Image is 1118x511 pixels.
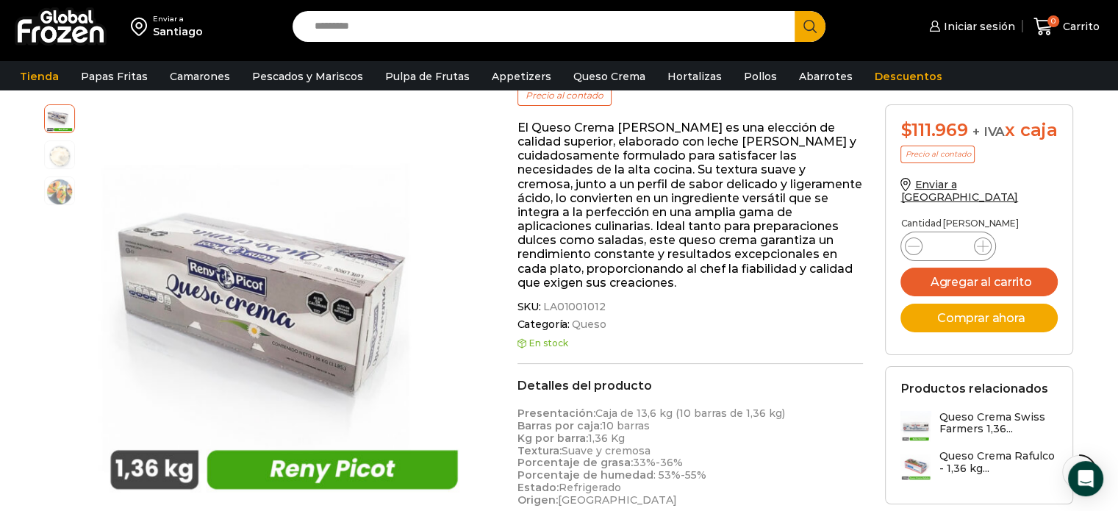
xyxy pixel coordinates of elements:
strong: Barras por caja: [517,419,602,432]
p: El Queso Crema [PERSON_NAME] es una elección de calidad superior, elaborado con leche [PERSON_NAM... [517,121,864,290]
strong: Kg por barra: [517,432,588,445]
strong: Origen: [517,493,558,507]
a: Queso Crema Rafulco - 1,36 kg... [900,450,1058,482]
a: Descuentos [867,62,950,90]
a: Hortalizas [660,62,729,90]
strong: Textura: [517,444,562,457]
p: En stock [517,338,864,349]
strong: Porcentaje de humedad [517,468,653,482]
p: Precio al contado [517,86,612,105]
div: 1 / 3 [82,104,486,508]
p: Caja de 13,6 kg (10 barras de 1,36 kg) 10 barras 1,36 Kg Suave y cremosa 33%-36% : 53%-55% Refrig... [517,407,864,506]
h2: Detalles del producto [517,379,864,393]
button: Search button [795,11,825,42]
a: Tienda [12,62,66,90]
span: SKU: [517,301,864,313]
div: Santiago [153,24,203,39]
span: Iniciar sesión [940,19,1015,34]
strong: Porcentaje de grasa: [517,456,633,469]
span: LA01001012 [541,301,606,313]
span: 0 [1047,15,1059,27]
bdi: 111.969 [900,119,967,140]
a: Pollos [737,62,784,90]
span: + IVA [972,124,1005,139]
span: Carrito [1059,19,1100,34]
a: 0 Carrito [1030,10,1103,44]
div: Open Intercom Messenger [1068,461,1103,496]
span: queso crema 2 [45,141,74,171]
button: Agregar al carrito [900,268,1058,296]
h2: Productos relacionados [900,382,1047,396]
a: Queso Crema [566,62,653,90]
strong: Presentación: [517,407,595,420]
div: x caja [900,120,1058,141]
strong: Estado: [517,481,559,494]
img: reny-picot [82,104,486,508]
p: Precio al contado [900,146,975,163]
a: Abarrotes [792,62,860,90]
h3: Queso Crema Rafulco - 1,36 kg... [939,450,1058,475]
a: Pulpa de Frutas [378,62,477,90]
img: address-field-icon.svg [131,14,153,39]
span: reny-picot [45,103,74,132]
a: Papas Fritas [74,62,155,90]
input: Product quantity [934,236,962,257]
a: Queso [570,318,606,331]
h3: Queso Crema Swiss Farmers 1,36... [939,411,1058,436]
a: Appetizers [484,62,559,90]
a: Queso Crema Swiss Farmers 1,36... [900,411,1058,443]
span: Categoría: [517,318,864,331]
a: Enviar a [GEOGRAPHIC_DATA] [900,178,1018,204]
span: salmon-ahumado-2 [45,177,74,207]
a: Iniciar sesión [925,12,1015,41]
span: $ [900,119,911,140]
p: Cantidad [PERSON_NAME] [900,218,1058,229]
a: Camarones [162,62,237,90]
div: Enviar a [153,14,203,24]
button: Comprar ahora [900,304,1058,332]
a: Pescados y Mariscos [245,62,370,90]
